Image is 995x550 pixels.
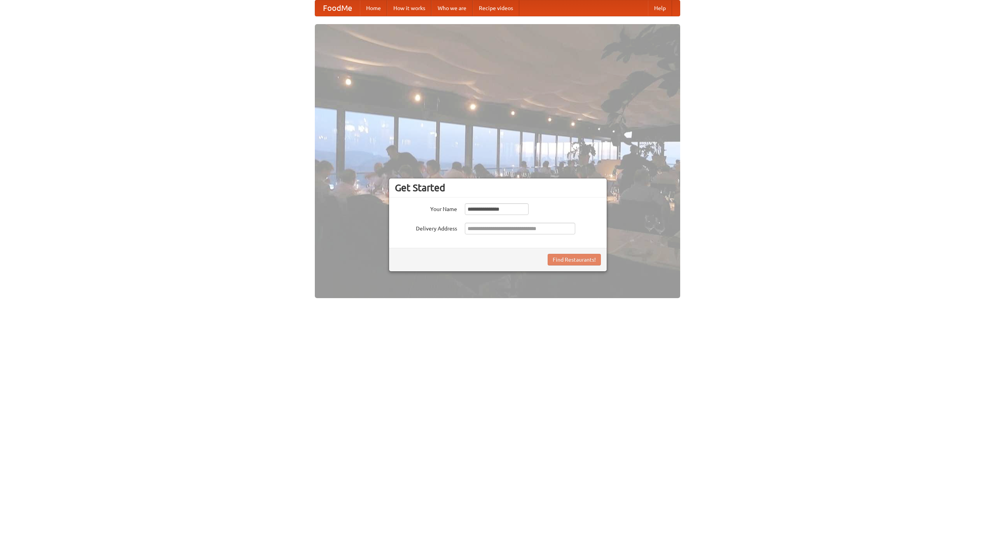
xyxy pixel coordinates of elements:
button: Find Restaurants! [548,254,601,265]
h3: Get Started [395,182,601,194]
label: Your Name [395,203,457,213]
a: Help [648,0,672,16]
label: Delivery Address [395,223,457,232]
a: How it works [387,0,431,16]
a: Home [360,0,387,16]
a: Recipe videos [473,0,519,16]
a: Who we are [431,0,473,16]
a: FoodMe [315,0,360,16]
